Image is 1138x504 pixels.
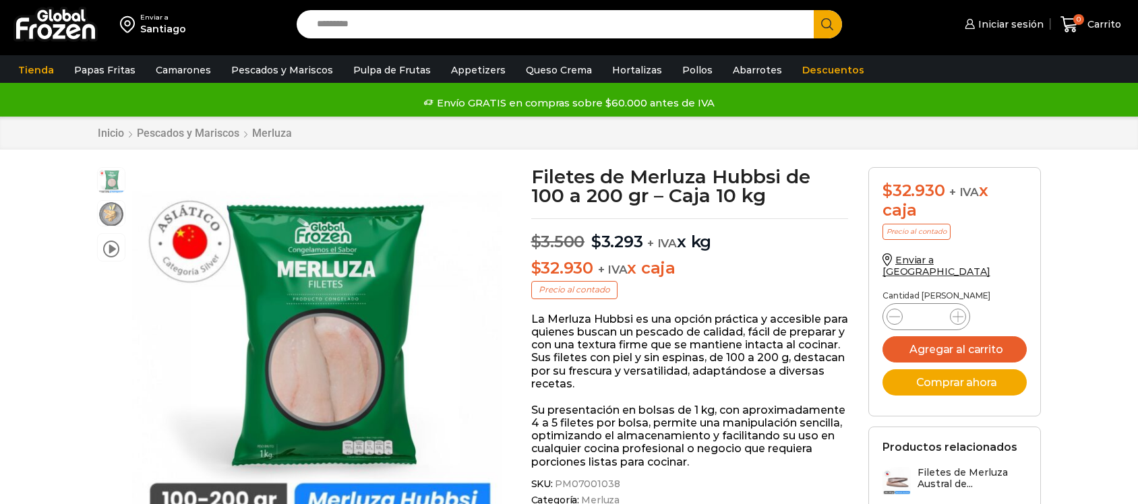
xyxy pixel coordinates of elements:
[814,10,842,38] button: Search button
[531,232,541,251] span: $
[591,232,601,251] span: $
[882,336,1027,363] button: Agregar al carrito
[531,404,849,468] p: Su presentación en bolsas de 1 kg, con aproximadamente 4 a 5 filetes por bolsa, permite una manip...
[11,57,61,83] a: Tienda
[531,218,849,252] p: x kg
[882,181,945,200] bdi: 32.930
[553,478,620,490] span: PM07001038
[531,167,849,205] h1: Filetes de Merluza Hubbsi de 100 a 200 gr – Caja 10 kg
[98,201,125,228] span: plato-merluza
[598,263,628,276] span: + IVA
[591,232,643,251] bdi: 3.293
[531,258,593,278] bdi: 32.930
[531,259,849,278] p: x caja
[882,291,1027,301] p: Cantidad [PERSON_NAME]
[647,237,677,250] span: + IVA
[882,369,1027,396] button: Comprar ahora
[149,57,218,83] a: Camarones
[519,57,599,83] a: Queso Crema
[251,127,293,139] a: Merluza
[676,57,719,83] a: Pollos
[726,57,789,83] a: Abarrotes
[1073,14,1084,25] span: 0
[914,307,939,326] input: Product quantity
[882,441,1017,453] h2: Productos relacionados
[531,478,849,490] span: SKU:
[1057,9,1125,40] a: 0 Carrito
[961,11,1044,38] a: Iniciar sesión
[120,13,140,36] img: address-field-icon.svg
[1084,18,1121,31] span: Carrito
[882,467,1027,496] a: Filetes de Merluza Austral de...
[136,127,240,139] a: Pescados y Mariscos
[97,127,125,139] a: Inicio
[444,57,512,83] a: Appetizers
[882,254,990,278] a: Enviar a [GEOGRAPHIC_DATA]
[67,57,142,83] a: Papas Fritas
[605,57,669,83] a: Hortalizas
[140,22,186,36] div: Santiago
[882,181,893,200] span: $
[98,168,125,195] span: filete de merluza
[224,57,340,83] a: Pescados y Mariscos
[531,258,541,278] span: $
[531,232,585,251] bdi: 3.500
[882,181,1027,220] div: x caja
[882,224,951,240] p: Precio al contado
[975,18,1044,31] span: Iniciar sesión
[531,313,849,390] p: La Merluza Hubbsi es una opción práctica y accesible para quienes buscan un pescado de calidad, f...
[531,281,618,298] p: Precio al contado
[796,57,871,83] a: Descuentos
[140,13,186,22] div: Enviar a
[347,57,438,83] a: Pulpa de Frutas
[918,467,1027,490] h3: Filetes de Merluza Austral de...
[97,127,293,139] nav: Breadcrumb
[949,185,979,199] span: + IVA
